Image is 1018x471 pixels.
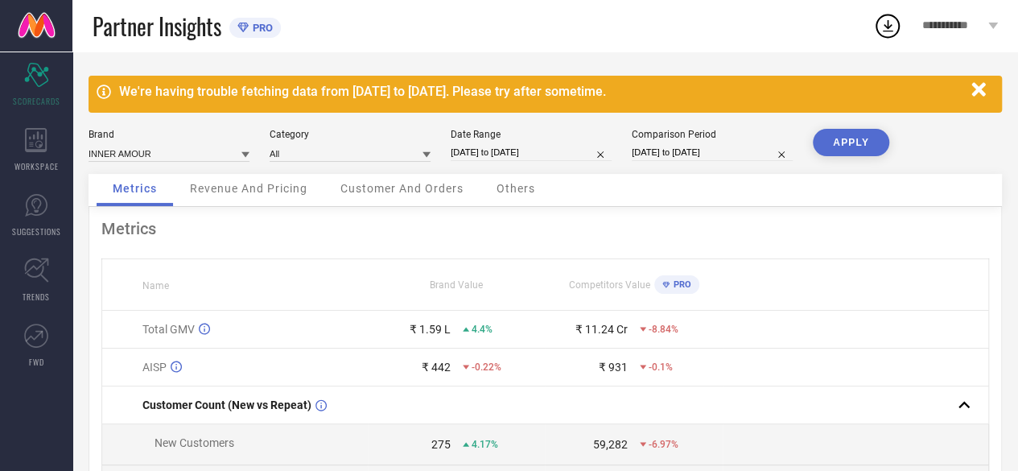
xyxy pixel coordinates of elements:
span: SUGGESTIONS [12,225,61,238]
span: -8.84% [649,324,678,335]
span: Metrics [113,182,157,195]
div: 275 [431,438,451,451]
div: ₹ 11.24 Cr [575,323,628,336]
span: Revenue And Pricing [190,182,307,195]
div: 59,282 [593,438,628,451]
div: Metrics [101,219,989,238]
span: -0.1% [649,362,673,373]
span: New Customers [155,436,234,449]
div: We're having trouble fetching data from [DATE] to [DATE]. Please try after sometime. [119,84,963,99]
span: PRO [249,22,273,34]
div: ₹ 1.59 L [410,323,451,336]
span: SCORECARDS [13,95,60,107]
span: AISP [142,361,167,374]
div: ₹ 442 [422,361,451,374]
input: Select comparison period [632,144,793,161]
div: Brand [89,129,249,140]
span: -6.97% [649,439,678,450]
div: Comparison Period [632,129,793,140]
span: Customer And Orders [340,182,464,195]
div: Open download list [873,11,902,40]
span: WORKSPACE [14,160,59,172]
span: Name [142,280,169,291]
div: ₹ 931 [599,361,628,374]
span: FWD [29,356,44,368]
span: Others [497,182,535,195]
span: Partner Insights [93,10,221,43]
span: Brand Value [430,279,483,291]
span: 4.4% [472,324,493,335]
span: TRENDS [23,291,50,303]
div: Category [270,129,431,140]
div: Date Range [451,129,612,140]
span: Customer Count (New vs Repeat) [142,399,311,411]
button: APPLY [813,129,889,156]
span: Competitors Value [569,279,650,291]
span: -0.22% [472,362,501,373]
span: Total GMV [142,323,195,336]
span: PRO [670,279,691,290]
input: Select date range [451,144,612,161]
span: 4.17% [472,439,498,450]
